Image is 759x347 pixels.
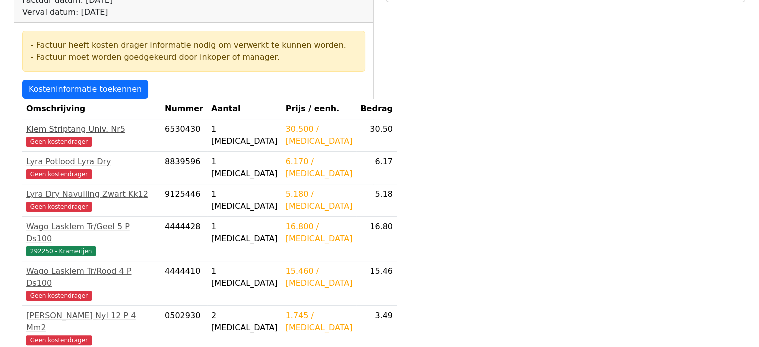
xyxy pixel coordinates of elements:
[26,156,157,180] a: Lyra Potlood Lyra DryGeen kostendrager
[26,123,157,147] a: Klem Striptang Univ. Nr5Geen kostendrager
[286,123,353,147] div: 30.500 / [MEDICAL_DATA]
[31,39,357,51] div: - Factuur heeft kosten drager informatie nodig om verwerkt te kunnen worden.
[161,261,207,306] td: 4444410
[26,221,157,257] a: Wago Lasklem Tr/Geel 5 P Ds100292250 - Kramerijen
[286,188,353,212] div: 5.180 / [MEDICAL_DATA]
[26,221,157,245] div: Wago Lasklem Tr/Geel 5 P Ds100
[26,335,92,345] span: Geen kostendrager
[356,99,397,119] th: Bedrag
[161,119,207,152] td: 6530430
[211,221,278,245] div: 1 [MEDICAL_DATA]
[286,156,353,180] div: 6.170 / [MEDICAL_DATA]
[161,217,207,261] td: 4444428
[26,310,157,346] a: [PERSON_NAME] Nyl 12 P 4 Mm2Geen kostendrager
[207,99,282,119] th: Aantal
[161,99,207,119] th: Nummer
[26,188,157,212] a: Lyra Dry Navulling Zwart Kk12Geen kostendrager
[356,217,397,261] td: 16.80
[286,310,353,334] div: 1.745 / [MEDICAL_DATA]
[211,123,278,147] div: 1 [MEDICAL_DATA]
[211,156,278,180] div: 1 [MEDICAL_DATA]
[161,152,207,184] td: 8839596
[31,51,357,63] div: - Factuur moet worden goedgekeurd door inkoper of manager.
[26,246,96,256] span: 292250 - Kramerijen
[22,6,324,18] div: Verval datum: [DATE]
[286,221,353,245] div: 16.800 / [MEDICAL_DATA]
[356,119,397,152] td: 30.50
[161,184,207,217] td: 9125446
[211,265,278,289] div: 1 [MEDICAL_DATA]
[26,123,157,135] div: Klem Striptang Univ. Nr5
[22,99,161,119] th: Omschrijving
[282,99,357,119] th: Prijs / eenh.
[356,152,397,184] td: 6.17
[26,265,157,289] div: Wago Lasklem Tr/Rood 4 P Ds100
[26,137,92,147] span: Geen kostendrager
[286,265,353,289] div: 15.460 / [MEDICAL_DATA]
[26,188,157,200] div: Lyra Dry Navulling Zwart Kk12
[356,261,397,306] td: 15.46
[26,156,157,168] div: Lyra Potlood Lyra Dry
[356,184,397,217] td: 5.18
[211,310,278,334] div: 2 [MEDICAL_DATA]
[26,310,157,334] div: [PERSON_NAME] Nyl 12 P 4 Mm2
[26,169,92,179] span: Geen kostendrager
[26,291,92,301] span: Geen kostendrager
[26,202,92,212] span: Geen kostendrager
[26,265,157,301] a: Wago Lasklem Tr/Rood 4 P Ds100Geen kostendrager
[211,188,278,212] div: 1 [MEDICAL_DATA]
[22,80,148,99] a: Kosteninformatie toekennen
